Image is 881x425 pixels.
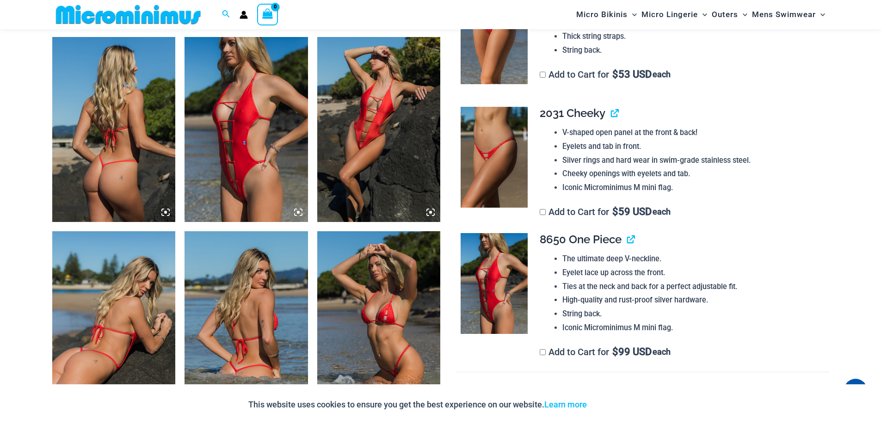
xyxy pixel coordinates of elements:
span: each [653,70,671,79]
img: Link Tangello 2031 Cheeky [461,107,528,208]
nav: Site Navigation [573,1,829,28]
a: View Shopping Cart, empty [257,4,278,25]
li: Cheeky openings with eyelets and tab. [562,167,821,181]
input: Add to Cart for$53 USD each [540,72,546,78]
a: Micro BikinisMenu ToggleMenu Toggle [574,3,639,26]
span: Menu Toggle [738,3,747,26]
span: Micro Lingerie [641,3,698,26]
a: Search icon link [222,9,230,20]
img: Link Tangello 8650 One Piece Monokini [317,37,441,222]
a: Mens SwimwearMenu ToggleMenu Toggle [750,3,827,26]
span: each [653,207,671,216]
img: Link Tangello 8650 One Piece Monokini [52,231,176,416]
input: Add to Cart for$59 USD each [540,209,546,215]
span: 53 USD [612,70,652,79]
span: $ [612,206,618,217]
span: Menu Toggle [698,3,707,26]
li: Iconic Microminimus M mini flag. [562,181,821,195]
label: Add to Cart for [540,346,671,357]
a: Learn more [544,400,587,409]
li: The ultimate deep V-neckline. [562,252,821,266]
span: $ [612,68,618,80]
span: Outers [712,3,738,26]
img: Link Tangello 8650 One Piece Monokini [52,37,176,222]
li: Iconic Microminimus M mini flag. [562,321,821,335]
label: Add to Cart for [540,206,671,217]
a: Micro LingerieMenu ToggleMenu Toggle [639,3,709,26]
span: 59 USD [612,207,652,216]
span: $ [612,346,618,357]
li: Silver rings and hard wear in swim-grade stainless steel. [562,154,821,167]
span: 8650 One Piece [540,233,622,246]
span: 2031 Cheeky [540,106,605,120]
li: Thick string straps. [562,30,821,43]
button: Accept [594,394,633,416]
li: Eyelet lace up across the front. [562,266,821,280]
img: Link Tangello 8650 One Piece Monokini [461,233,528,334]
li: V-shaped open panel at the front & back! [562,126,821,140]
span: 99 USD [612,347,652,357]
label: Add to Cart for [540,69,671,80]
input: Add to Cart for$99 USD each [540,349,546,355]
li: String back. [562,43,821,57]
span: Menu Toggle [816,3,825,26]
span: Menu Toggle [628,3,637,26]
span: Micro Bikinis [576,3,628,26]
img: Link Tangello 8650 One Piece Monokini [185,37,308,222]
li: High-quality and rust-proof silver hardware. [562,293,821,307]
a: OutersMenu ToggleMenu Toggle [709,3,750,26]
li: Eyelets and tab in front. [562,140,821,154]
img: MM SHOP LOGO FLAT [52,4,204,25]
span: each [653,347,671,357]
span: Mens Swimwear [752,3,816,26]
p: This website uses cookies to ensure you get the best experience on our website. [248,398,587,412]
li: String back. [562,307,821,321]
img: Link Tangello 3070 Tri Top 4580 Micro [185,231,308,416]
img: Link Tangello 3070 Tri Top 4580 Micro [317,231,441,416]
li: Ties at the neck and back for a perfect adjustable fit. [562,280,821,294]
a: Account icon link [240,11,248,19]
